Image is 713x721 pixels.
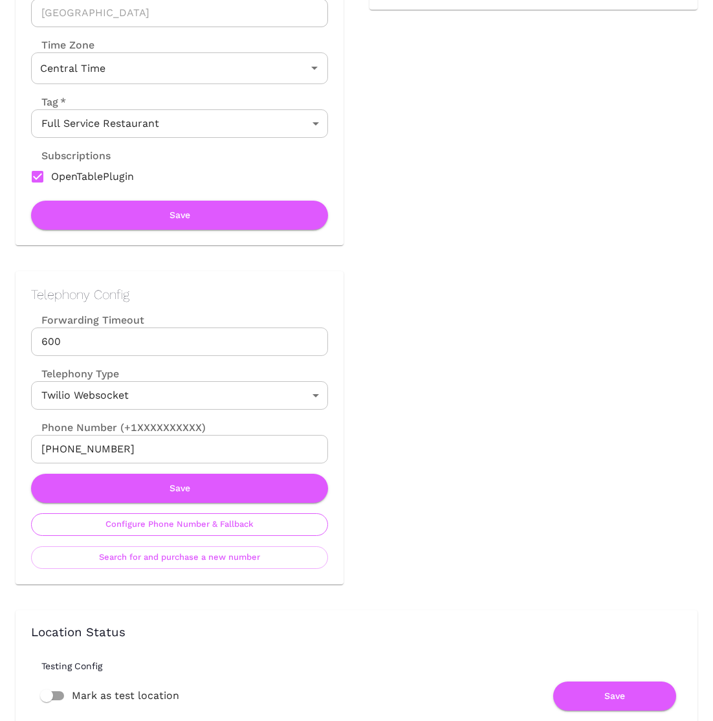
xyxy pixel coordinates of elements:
button: Configure Phone Number & Fallback [31,513,328,536]
button: Save [31,474,328,503]
label: Forwarding Timeout [31,313,328,327]
div: Full Service Restaurant [31,109,328,138]
h6: Testing Config [41,661,692,671]
label: Time Zone [31,38,328,52]
label: Phone Number (+1XXXXXXXXXX) [31,420,328,435]
div: Twilio Websocket [31,381,328,410]
h2: Telephony Config [31,287,328,302]
button: Save [31,201,328,230]
label: Telephony Type [31,366,119,381]
span: Mark as test location [72,688,179,704]
button: Search for and purchase a new number [31,546,328,569]
label: Subscriptions [31,148,111,163]
button: Save [553,682,676,711]
h3: Location Status [31,626,682,640]
span: OpenTablePlugin [51,169,134,184]
button: Open [305,59,324,77]
label: Tag [31,94,66,109]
